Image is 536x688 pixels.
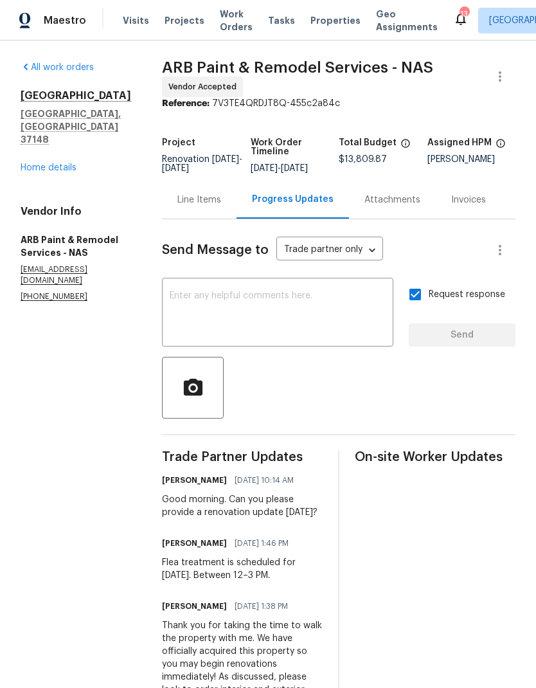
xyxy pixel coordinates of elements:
[251,164,308,173] span: -
[21,233,131,259] h5: ARB Paint & Remodel Services - NAS
[427,155,516,164] div: [PERSON_NAME]
[162,138,195,147] h5: Project
[162,556,323,582] div: Flea treatment is scheduled for [DATE]. Between 12–3 PM.
[21,163,76,172] a: Home details
[162,493,323,519] div: Good morning. Can you please provide a renovation update [DATE]?
[252,193,334,206] div: Progress Updates
[162,474,227,487] h6: [PERSON_NAME]
[268,16,295,25] span: Tasks
[123,14,149,27] span: Visits
[212,155,239,164] span: [DATE]
[281,164,308,173] span: [DATE]
[251,164,278,173] span: [DATE]
[427,138,492,147] h5: Assigned HPM
[339,155,387,164] span: $13,809.87
[235,537,289,550] span: [DATE] 1:46 PM
[235,600,288,613] span: [DATE] 1:38 PM
[21,205,131,218] h4: Vendor Info
[162,537,227,550] h6: [PERSON_NAME]
[276,240,383,261] div: Trade partner only
[400,138,411,155] span: The total cost of line items that have been proposed by Opendoor. This sum includes line items th...
[339,138,397,147] h5: Total Budget
[460,8,469,21] div: 13
[162,244,269,257] span: Send Message to
[44,14,86,27] span: Maestro
[165,14,204,27] span: Projects
[451,194,486,206] div: Invoices
[21,63,94,72] a: All work orders
[162,600,227,613] h6: [PERSON_NAME]
[162,99,210,108] b: Reference:
[162,60,433,75] span: ARB Paint & Remodel Services - NAS
[162,155,242,173] span: -
[162,451,323,464] span: Trade Partner Updates
[177,194,221,206] div: Line Items
[429,288,505,302] span: Request response
[168,80,242,93] span: Vendor Accepted
[251,138,339,156] h5: Work Order Timeline
[162,97,515,110] div: 7V3TE4QRDJT8Q-455c2a84c
[355,451,515,464] span: On-site Worker Updates
[220,8,253,33] span: Work Orders
[364,194,420,206] div: Attachments
[235,474,294,487] span: [DATE] 10:14 AM
[162,155,242,173] span: Renovation
[310,14,361,27] span: Properties
[162,164,189,173] span: [DATE]
[376,8,438,33] span: Geo Assignments
[496,138,506,155] span: The hpm assigned to this work order.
